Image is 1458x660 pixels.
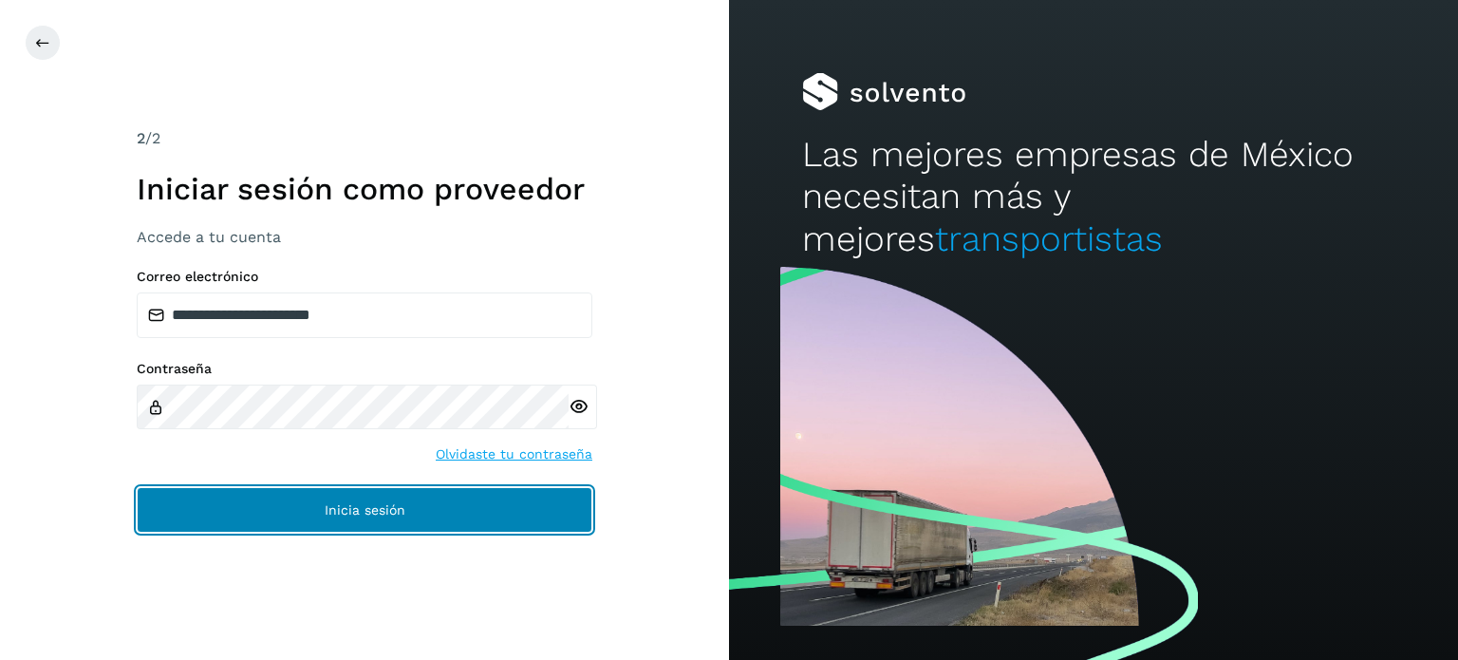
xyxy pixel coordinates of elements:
[802,134,1385,260] h2: Las mejores empresas de México necesitan más y mejores
[137,127,592,150] div: /2
[325,503,405,517] span: Inicia sesión
[137,361,592,377] label: Contraseña
[137,129,145,147] span: 2
[137,171,592,207] h1: Iniciar sesión como proveedor
[935,218,1163,259] span: transportistas
[137,228,592,246] h3: Accede a tu cuenta
[137,269,592,285] label: Correo electrónico
[436,444,592,464] a: Olvidaste tu contraseña
[137,487,592,533] button: Inicia sesión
